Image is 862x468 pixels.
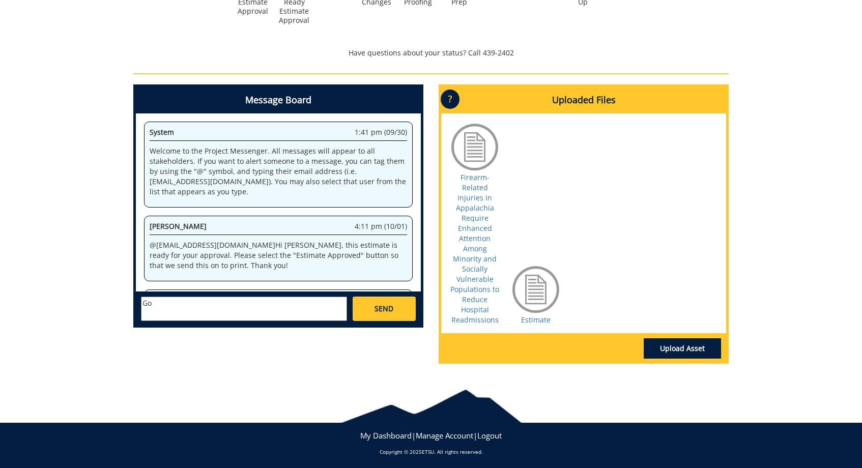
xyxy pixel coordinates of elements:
span: 1:41 pm (09/30) [355,127,407,137]
p: ? [441,90,459,109]
a: Estimate [521,315,551,325]
p: Welcome to the Project Messenger. All messages will appear to all stakeholders. If you want to al... [150,146,407,197]
a: Upload Asset [644,338,721,359]
p: @ [EMAIL_ADDRESS][DOMAIN_NAME] Hi [PERSON_NAME], this estimate is ready for your approval. Please... [150,240,407,271]
span: System [150,127,174,137]
span: [PERSON_NAME] [150,221,207,231]
p: Have questions about your status? Call 439-2402 [133,48,729,58]
span: 4:11 pm (10/01) [355,221,407,231]
a: Firearm-Related Injuries in Appalachia Require Enhanced Attention Among Minority and Socially Vul... [450,172,499,325]
a: Manage Account [416,430,473,441]
textarea: messageToSend [141,297,347,321]
span: SEND [375,304,393,314]
h4: Message Board [136,87,421,113]
h4: Uploaded Files [441,87,726,113]
a: ETSU [422,448,434,455]
a: My Dashboard [360,430,412,441]
a: SEND [353,297,416,321]
a: Logout [477,430,502,441]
